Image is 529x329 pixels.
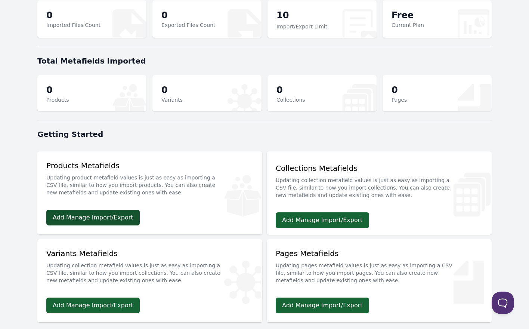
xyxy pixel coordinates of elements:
div: Pages Metafields [276,248,483,289]
h1: Getting Started [37,129,492,139]
p: Free [392,9,424,21]
div: Variants Metafields [46,248,253,289]
p: Imported Files Count [46,21,100,29]
p: 0 [161,9,216,21]
a: Add Manage Import/Export [276,298,369,313]
h1: Total Metafields Imported [37,56,492,66]
p: 0 [276,84,305,96]
p: Updating product metafield values is just as easy as importing a CSV file, similar to how you imp... [46,171,253,196]
p: Current Plan [392,21,424,29]
p: 0 [392,84,407,96]
a: Add Manage Import/Export [46,210,140,225]
div: Products Metafields [46,160,253,201]
p: Collections [276,96,305,104]
p: 0 [46,84,69,96]
p: Exported Files Count [161,21,216,29]
p: Products [46,96,69,104]
p: Updating collection metafield values is just as easy as importing a CSV file, similar to how you ... [46,259,253,284]
p: 10 [276,9,327,23]
p: Variants [161,96,183,104]
a: Add Manage Import/Export [46,298,140,313]
p: Updating collection metafield values is just as easy as importing a CSV file, similar to how you ... [276,173,483,199]
p: 0 [46,9,100,21]
p: Pages [392,96,407,104]
iframe: Toggle Customer Support [492,292,514,314]
p: Updating pages metafield values is just as easy as importing a CSV file, similar to how you impor... [276,259,483,284]
div: Collections Metafields [276,163,483,203]
a: Add Manage Import/Export [276,212,369,228]
p: Import/Export Limit [276,23,327,30]
p: 0 [161,84,183,96]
